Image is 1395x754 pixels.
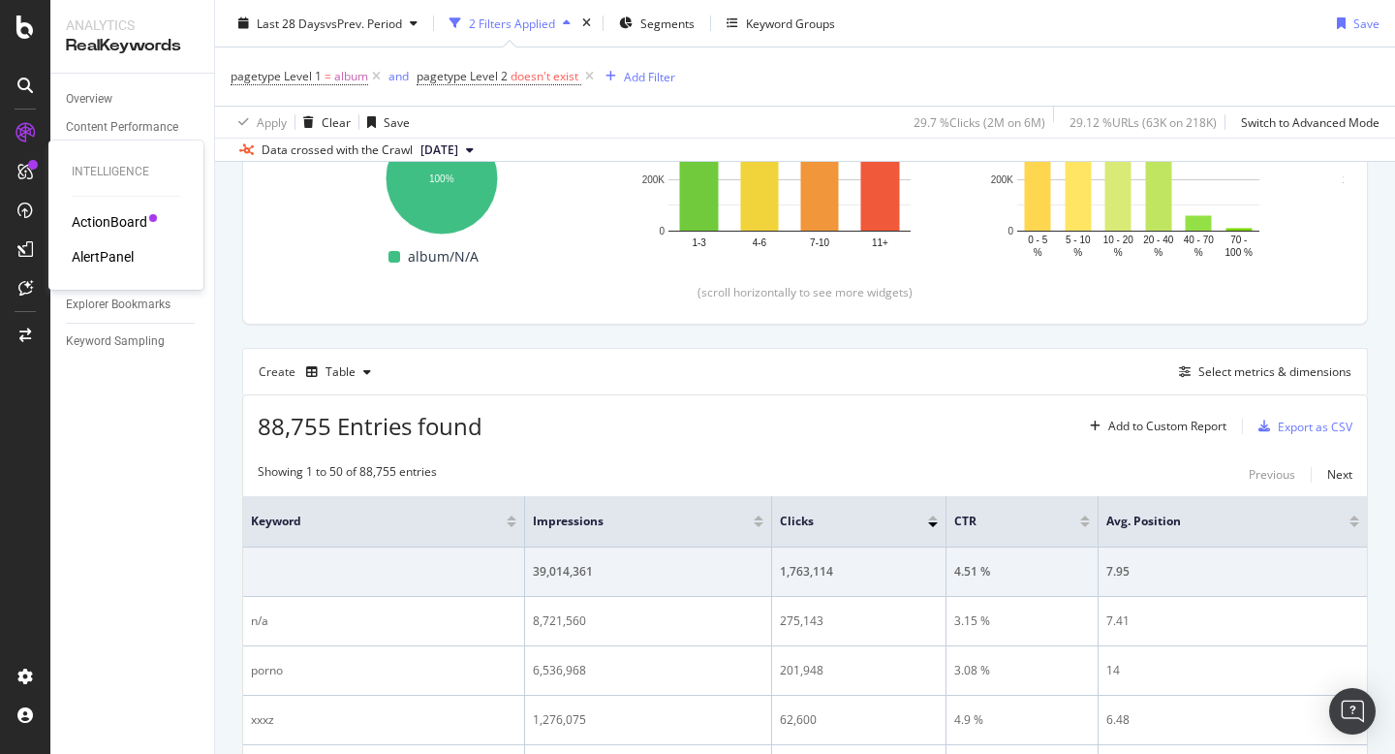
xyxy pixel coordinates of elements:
[66,89,201,110] a: Overview
[66,117,178,138] div: Content Performance
[429,173,454,184] text: 100%
[1106,563,1359,581] div: 7.95
[1233,107,1379,138] button: Switch to Advanced Mode
[598,65,675,88] button: Add Filter
[334,63,368,90] span: album
[251,662,516,679] div: porno
[1241,113,1379,130] div: Switch to Advanced Mode
[298,357,379,388] button: Table
[258,463,437,487] div: Showing 1 to 50 of 88,755 entries
[408,245,479,268] span: album/N/A
[1230,235,1247,245] text: 70 -
[1327,463,1352,487] button: Next
[872,237,888,248] text: 11+
[1198,363,1351,380] div: Select metrics & dimensions
[1106,711,1359,729] div: 6.48
[251,613,516,630] div: n/a
[295,107,351,138] button: Clear
[1034,247,1042,258] text: %
[1143,235,1174,245] text: 20 - 40
[257,15,325,31] span: Last 28 Days
[72,247,134,267] a: AlertPanel
[388,67,409,85] button: and
[72,212,147,232] a: ActionBoard
[1108,421,1226,432] div: Add to Custom Report
[384,113,410,130] div: Save
[1114,247,1123,258] text: %
[1353,15,1379,31] div: Save
[322,113,351,130] div: Clear
[954,711,1090,729] div: 4.9 %
[533,513,725,530] span: Impressions
[810,237,829,248] text: 7-10
[1028,235,1047,245] text: 0 - 5
[954,563,1090,581] div: 4.51 %
[231,8,425,39] button: Last 28 DaysvsPrev. Period
[1082,411,1226,442] button: Add to Custom Report
[66,295,170,315] div: Explorer Bookmarks
[578,14,595,33] div: times
[388,68,409,84] div: and
[1069,113,1217,130] div: 29.12 % URLs ( 63K on 218K )
[1225,247,1253,258] text: 100 %
[780,513,899,530] span: Clicks
[66,117,201,138] a: Content Performance
[266,284,1344,300] div: (scroll horizontally to see more widgets)
[66,295,201,315] a: Explorer Bookmarks
[533,613,763,630] div: 8,721,560
[251,513,478,530] span: Keyword
[66,331,165,352] div: Keyword Sampling
[987,66,1289,261] svg: A chart.
[1106,513,1320,530] span: Avg. Position
[719,8,843,39] button: Keyword Groups
[954,513,1051,530] span: CTR
[290,112,592,237] svg: A chart.
[1194,247,1203,258] text: %
[638,66,941,261] svg: A chart.
[624,68,675,84] div: Add Filter
[611,8,702,39] button: Segments
[325,366,356,378] div: Table
[1106,662,1359,679] div: 14
[954,613,1090,630] div: 3.15 %
[1103,235,1134,245] text: 10 - 20
[262,141,413,159] div: Data crossed with the Crawl
[753,237,767,248] text: 4-6
[1278,419,1352,435] div: Export as CSV
[442,8,578,39] button: 2 Filters Applied
[1329,688,1376,735] div: Open Intercom Messenger
[72,164,180,180] div: Intelligence
[359,107,410,138] button: Save
[259,357,379,388] div: Create
[746,15,835,31] div: Keyword Groups
[533,563,763,581] div: 39,014,361
[469,15,555,31] div: 2 Filters Applied
[1154,247,1162,258] text: %
[780,711,938,729] div: 62,600
[533,662,763,679] div: 6,536,968
[1249,466,1295,483] div: Previous
[640,15,695,31] span: Segments
[1184,235,1215,245] text: 40 - 70
[420,141,458,159] span: 2025 Aug. 25th
[231,107,287,138] button: Apply
[991,174,1014,185] text: 200K
[533,711,763,729] div: 1,276,075
[258,410,482,442] span: 88,755 Entries found
[1106,613,1359,630] div: 7.41
[1343,174,1360,185] text: 10K
[325,68,331,84] span: =
[325,15,402,31] span: vs Prev. Period
[1073,247,1082,258] text: %
[1007,226,1013,236] text: 0
[257,113,287,130] div: Apply
[231,68,322,84] span: pagetype Level 1
[66,35,199,57] div: RealKeywords
[780,662,938,679] div: 201,948
[66,331,201,352] a: Keyword Sampling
